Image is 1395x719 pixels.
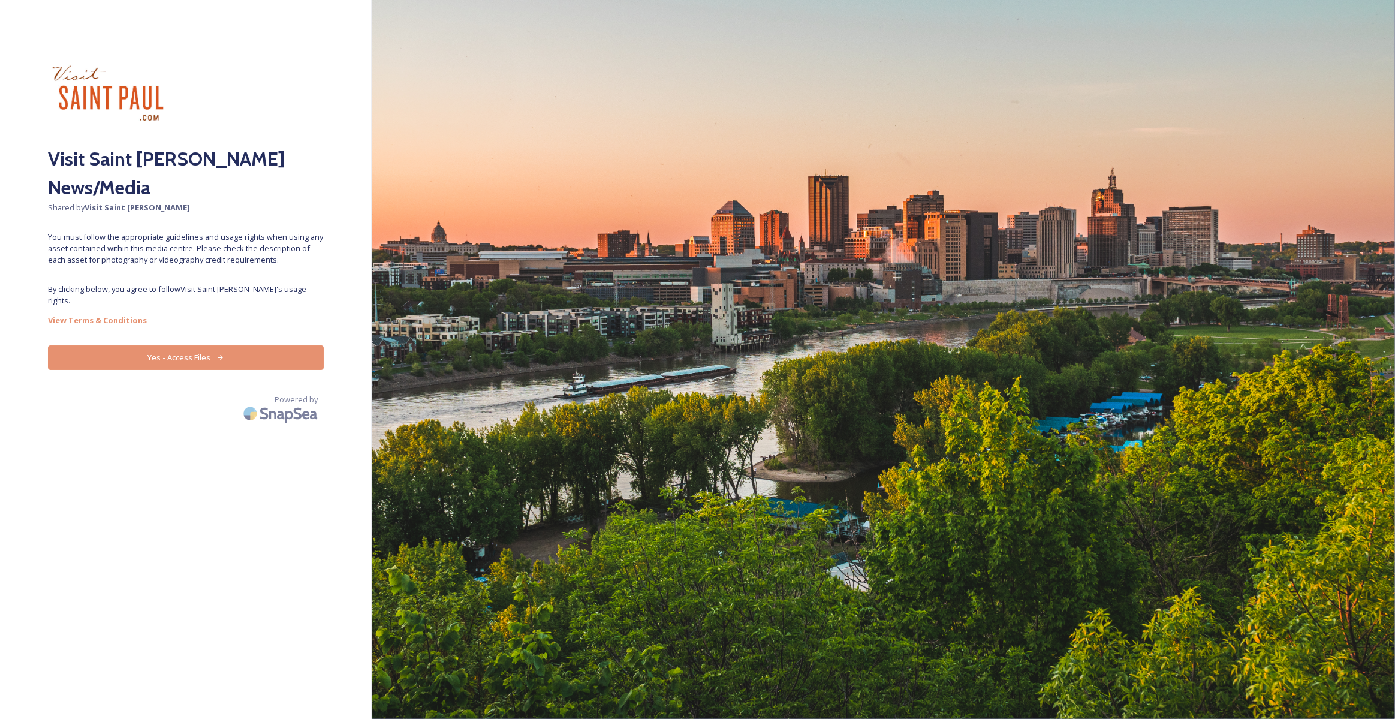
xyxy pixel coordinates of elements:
[48,145,324,202] h2: Visit Saint [PERSON_NAME] News/Media
[48,284,324,306] span: By clicking below, you agree to follow Visit Saint [PERSON_NAME] 's usage rights.
[48,48,168,139] img: visit_sp.jpg
[275,394,318,405] span: Powered by
[48,313,324,327] a: View Terms & Conditions
[48,345,324,370] button: Yes - Access Files
[48,202,324,213] span: Shared by
[85,202,190,213] strong: Visit Saint [PERSON_NAME]
[240,399,324,428] img: SnapSea Logo
[48,231,324,266] span: You must follow the appropriate guidelines and usage rights when using any asset contained within...
[48,315,147,326] strong: View Terms & Conditions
